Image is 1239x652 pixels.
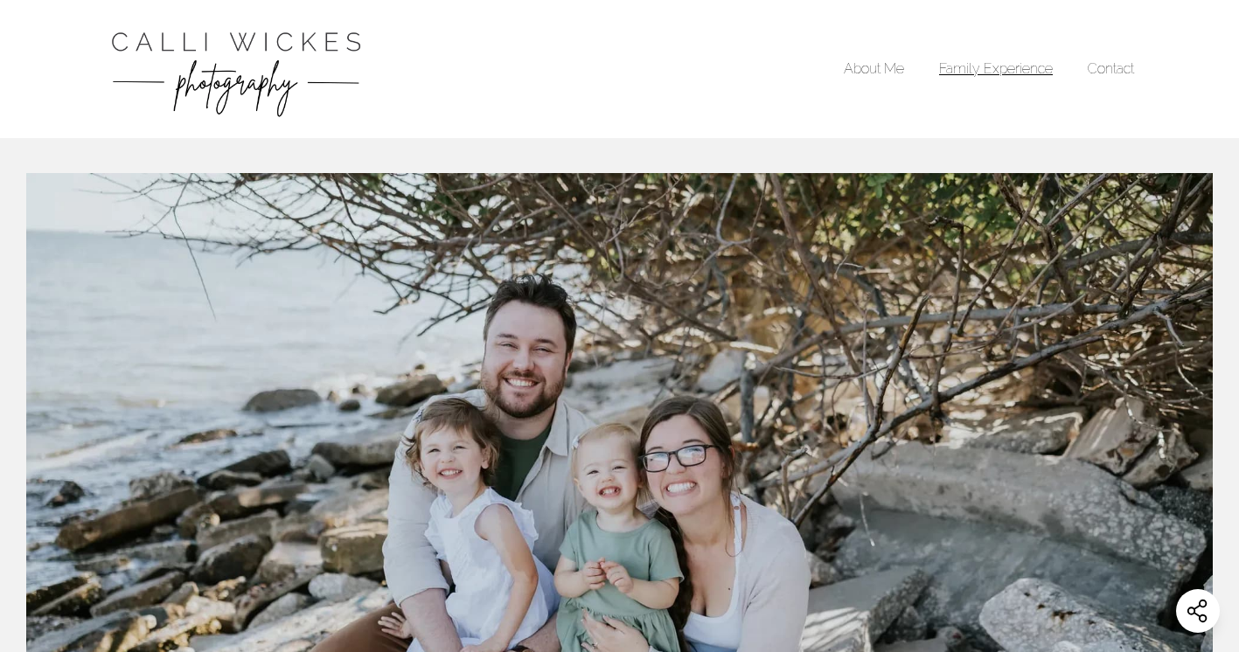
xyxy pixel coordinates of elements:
[105,17,367,121] img: Calli Wickes Photography Logo
[939,60,1053,77] a: Family Experience
[105,17,367,121] a: Calli Wickes Photography Home Page
[844,60,904,77] a: About Me
[1088,60,1134,77] a: Contact
[1176,589,1220,633] button: Share this website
